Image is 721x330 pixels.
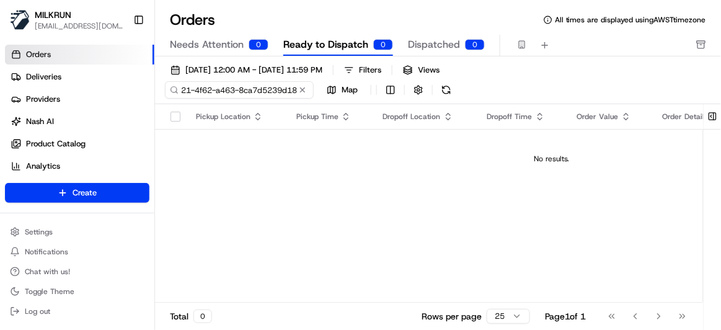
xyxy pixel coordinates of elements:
[438,81,455,99] button: Refresh
[25,267,70,277] span: Chat with us!
[25,306,50,316] span: Log out
[342,84,358,96] span: Map
[338,61,387,79] button: Filters
[35,21,123,31] button: [EMAIL_ADDRESS][DOMAIN_NAME]
[5,263,149,280] button: Chat with us!
[373,39,393,50] div: 0
[5,183,149,203] button: Create
[5,89,154,109] a: Providers
[422,310,482,323] p: Rows per page
[383,112,467,122] div: Dropoff Location
[283,37,368,52] span: Ready to Dispatch
[5,243,149,261] button: Notifications
[5,112,154,132] a: Nash AI
[5,45,154,65] a: Orders
[487,112,557,122] div: Dropoff Time
[26,116,54,127] span: Nash AI
[5,156,154,176] a: Analytics
[663,112,719,122] div: Order Details
[397,61,445,79] button: Views
[359,65,381,76] div: Filters
[5,134,154,154] a: Product Catalog
[193,310,212,323] div: 0
[25,227,53,237] span: Settings
[26,94,60,105] span: Providers
[10,10,30,30] img: MILKRUN
[26,71,61,82] span: Deliveries
[170,310,212,323] div: Total
[165,61,328,79] button: [DATE] 12:00 AM - [DATE] 11:59 PM
[26,49,51,60] span: Orders
[25,287,74,297] span: Toggle Theme
[249,39,268,50] div: 0
[465,39,485,50] div: 0
[196,112,276,122] div: Pickup Location
[5,303,149,320] button: Log out
[5,223,149,241] button: Settings
[577,112,643,122] div: Order Value
[5,67,154,87] a: Deliveries
[185,65,322,76] span: [DATE] 12:00 AM - [DATE] 11:59 PM
[555,15,706,25] span: All times are displayed using AWST timezone
[319,82,366,97] button: Map
[170,10,215,30] h1: Orders
[418,65,440,76] span: Views
[5,283,149,300] button: Toggle Theme
[25,247,68,257] span: Notifications
[35,9,71,21] button: MILKRUN
[73,187,97,198] span: Create
[296,112,363,122] div: Pickup Time
[545,310,586,323] div: Page 1 of 1
[26,138,86,149] span: Product Catalog
[170,37,244,52] span: Needs Attention
[165,81,314,99] input: Type to search
[26,161,60,172] span: Analytics
[408,37,460,52] span: Dispatched
[5,5,128,35] button: MILKRUNMILKRUN[EMAIL_ADDRESS][DOMAIN_NAME]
